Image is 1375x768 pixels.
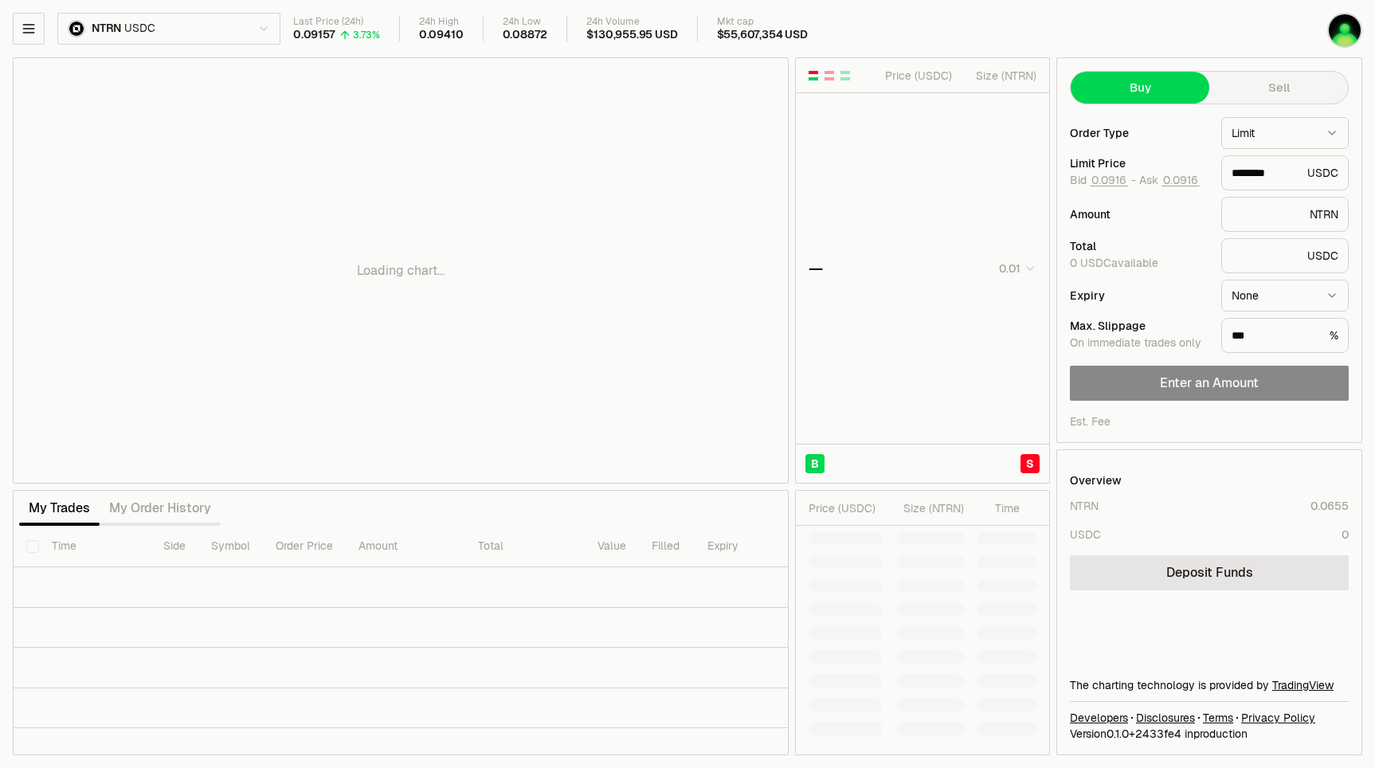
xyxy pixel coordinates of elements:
th: Side [151,526,198,567]
span: NTRN [92,22,121,36]
a: Developers [1070,710,1128,726]
a: Deposit Funds [1070,555,1349,590]
a: Disclosures [1136,710,1195,726]
button: 0.0916 [1090,174,1128,186]
div: The charting technology is provided by [1070,677,1349,693]
div: Size ( NTRN ) [896,500,964,516]
button: Buy [1071,72,1209,104]
div: Expiry [1070,290,1209,301]
a: Terms [1203,710,1233,726]
a: Privacy Policy [1241,710,1315,726]
div: Order Type [1070,127,1209,139]
div: — [809,257,823,280]
button: Show Sell Orders Only [823,69,836,82]
div: 0.09157 [293,28,335,42]
div: Limit Price [1070,158,1209,169]
button: Show Buy and Sell Orders [807,69,820,82]
div: Mkt cap [717,16,808,28]
div: Size ( NTRN ) [966,68,1036,84]
div: Version 0.1.0 + in production [1070,726,1349,742]
div: NTRN [1070,498,1099,514]
button: My Order History [100,492,221,524]
div: 0.09410 [419,28,464,42]
img: ntrn.png [68,20,85,37]
button: Show Buy Orders Only [839,69,852,82]
div: Max. Slippage [1070,320,1209,331]
div: Est. Fee [1070,413,1111,429]
div: 24h Volume [586,16,677,28]
button: Select all [26,540,39,553]
div: 3.73% [353,29,380,41]
th: Amount [346,526,465,567]
div: % [1221,318,1349,353]
div: Last Price (24h) [293,16,380,28]
div: USDC [1070,527,1101,543]
p: Loading chart... [357,261,445,280]
div: Price ( USDC ) [809,500,883,516]
div: $130,955.95 USD [586,28,677,42]
span: 2433fe4b4f3780576893ee9e941d06011a76ee7a [1135,727,1181,741]
div: 0 [1342,527,1349,543]
button: Limit [1221,117,1349,149]
div: 24h Low [503,16,548,28]
div: Amount [1070,209,1209,220]
span: USDC [124,22,155,36]
span: S [1026,456,1034,472]
div: Total [1070,241,1209,252]
div: On immediate trades only [1070,336,1209,351]
th: Total [465,526,585,567]
div: Overview [1070,472,1122,488]
div: Price ( USDC ) [881,68,952,84]
th: Filled [639,526,695,567]
div: Time [977,500,1020,516]
button: My Trades [19,492,100,524]
th: Expiry [695,526,802,567]
button: 0.0916 [1162,174,1200,186]
div: 0.0655 [1310,498,1349,514]
th: Symbol [198,526,263,567]
th: Value [585,526,639,567]
div: NTRN [1221,197,1349,232]
th: Order Price [263,526,346,567]
th: Time [39,526,151,567]
div: 24h High [419,16,464,28]
button: Sell [1209,72,1348,104]
div: USDC [1221,155,1349,190]
div: $55,607,354 USD [717,28,808,42]
a: TradingView [1272,678,1334,692]
span: 0 USDC available [1070,256,1158,270]
span: Bid - [1070,174,1136,188]
button: 0.01 [994,259,1036,278]
span: B [811,456,819,472]
div: USDC [1221,238,1349,273]
div: 0.08872 [503,28,548,42]
span: Ask [1139,174,1200,188]
button: None [1221,280,1349,312]
img: kingboss568 [1327,13,1362,48]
